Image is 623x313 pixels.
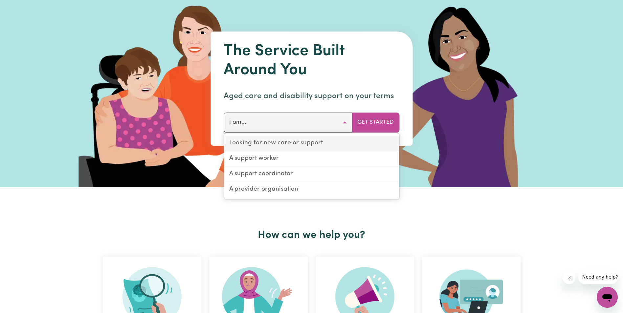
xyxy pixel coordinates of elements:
p: Aged care and disability support on your terms [224,90,399,102]
iframe: Close message [563,271,576,284]
h1: The Service Built Around You [224,42,399,80]
button: Get Started [352,113,399,132]
button: I am... [224,113,352,132]
a: A provider organisation [224,182,399,197]
h2: How can we help you? [99,229,524,241]
a: Looking for new care or support [224,136,399,151]
span: Need any help? [4,5,40,10]
iframe: Button to launch messaging window [597,287,618,308]
a: A support coordinator [224,167,399,182]
div: I am... [224,133,399,199]
a: A support worker [224,151,399,167]
iframe: Message from company [578,270,618,284]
